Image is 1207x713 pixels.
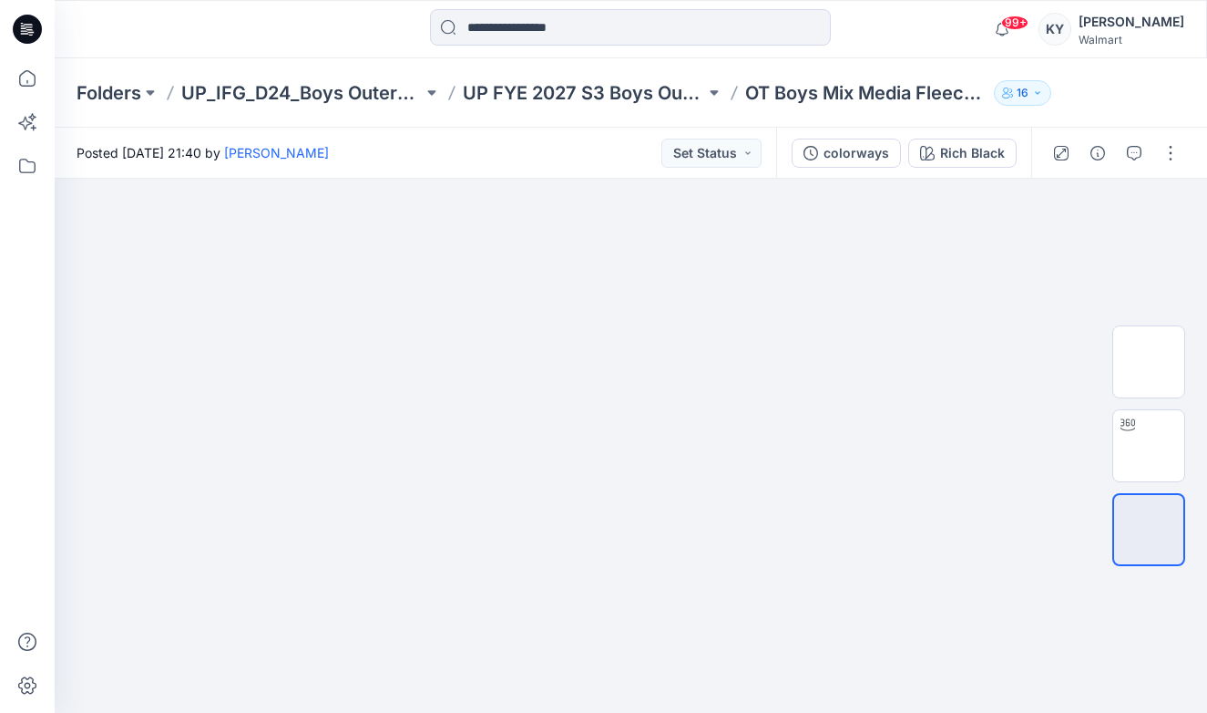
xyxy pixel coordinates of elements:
p: 16 [1017,83,1028,103]
p: OT Boys Mix Media Fleece Jkt (non ASTM) [745,80,987,106]
div: colorways [823,143,889,163]
button: 16 [994,80,1051,106]
a: [PERSON_NAME] [224,145,329,160]
button: Details [1083,139,1112,168]
div: Rich Black [940,143,1005,163]
button: Rich Black [908,139,1017,168]
span: Posted [DATE] 21:40 by [77,143,329,162]
div: [PERSON_NAME] [1079,11,1184,33]
div: Walmart [1079,33,1184,46]
span: 99+ [1001,15,1028,30]
div: KY [1038,13,1071,46]
button: colorways [792,139,901,168]
a: Folders [77,80,141,106]
a: UP FYE 2027 S3 Boys Outerwear [463,80,704,106]
a: UP_IFG_D24_Boys Outerwear [181,80,423,106]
